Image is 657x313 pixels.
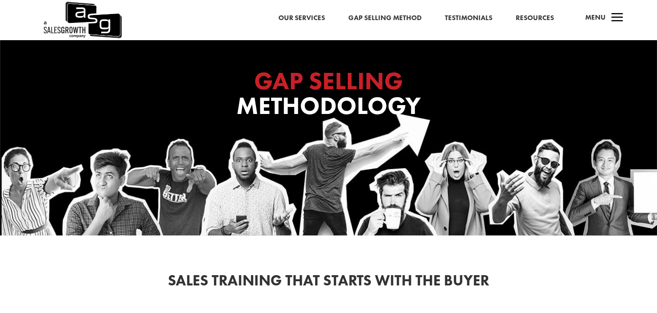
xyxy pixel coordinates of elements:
[348,12,422,24] a: Gap Selling Method
[445,12,492,24] a: Testimonials
[278,12,325,24] a: Our Services
[254,65,403,97] span: GAP SELLING
[608,9,627,28] span: a
[516,12,554,24] a: Resources
[142,69,515,123] h1: Methodology
[585,13,606,22] span: Menu
[77,273,581,293] h2: Sales Training That Starts With the Buyer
